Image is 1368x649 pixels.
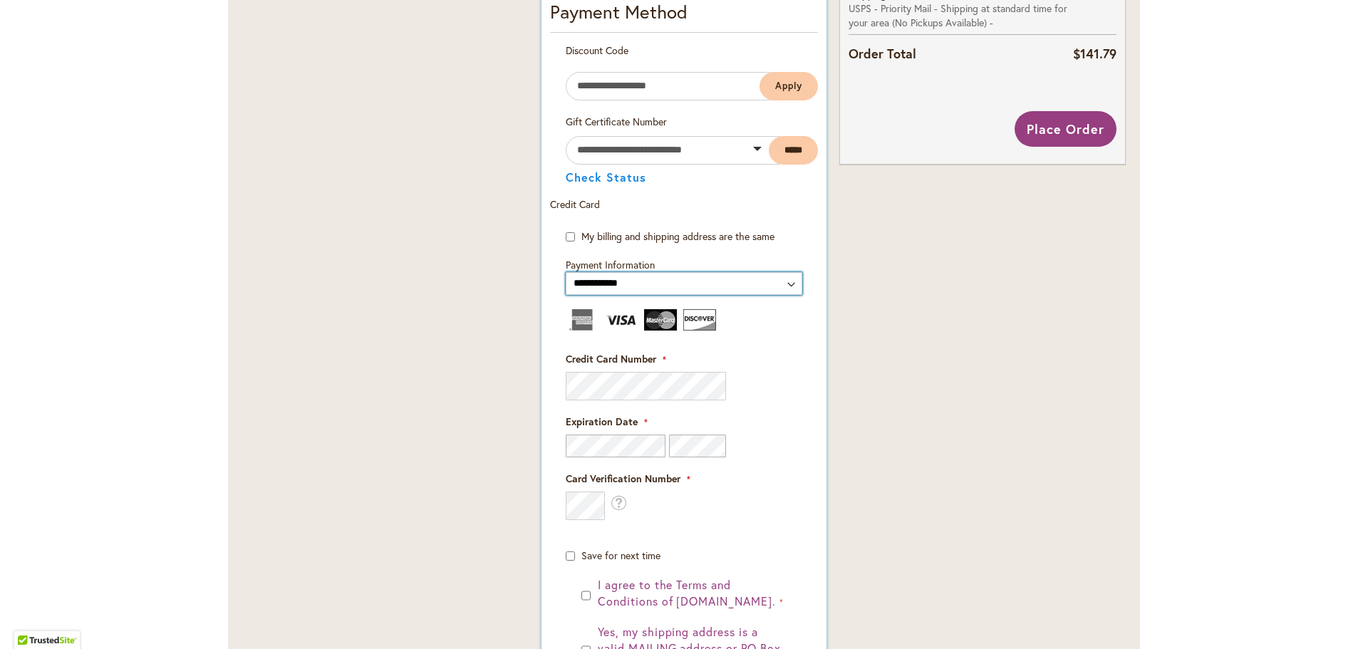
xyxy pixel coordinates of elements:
[760,72,818,100] button: Apply
[550,197,600,211] span: Credit Card
[849,1,1073,30] span: USPS - Priority Mail - Shipping at standard time for your area (No Pickups Available) -
[644,309,677,331] img: MasterCard
[566,115,667,128] span: Gift Certificate Number
[683,309,716,331] img: Discover
[566,258,655,271] span: Payment Information
[11,598,51,638] iframe: Launch Accessibility Center
[849,43,916,63] strong: Order Total
[1027,120,1104,137] span: Place Order
[598,577,776,608] span: I agree to the Terms and Conditions of [DOMAIN_NAME].
[581,549,660,562] span: Save for next time
[566,472,680,485] span: Card Verification Number
[581,229,774,243] span: My billing and shipping address are the same
[566,309,598,331] img: American Express
[1015,111,1116,147] button: Place Order
[566,415,638,428] span: Expiration Date
[566,172,646,183] button: Check Status
[566,43,628,57] span: Discount Code
[775,80,802,92] span: Apply
[1073,45,1116,62] span: $141.79
[605,309,638,331] img: Visa
[566,352,656,365] span: Credit Card Number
